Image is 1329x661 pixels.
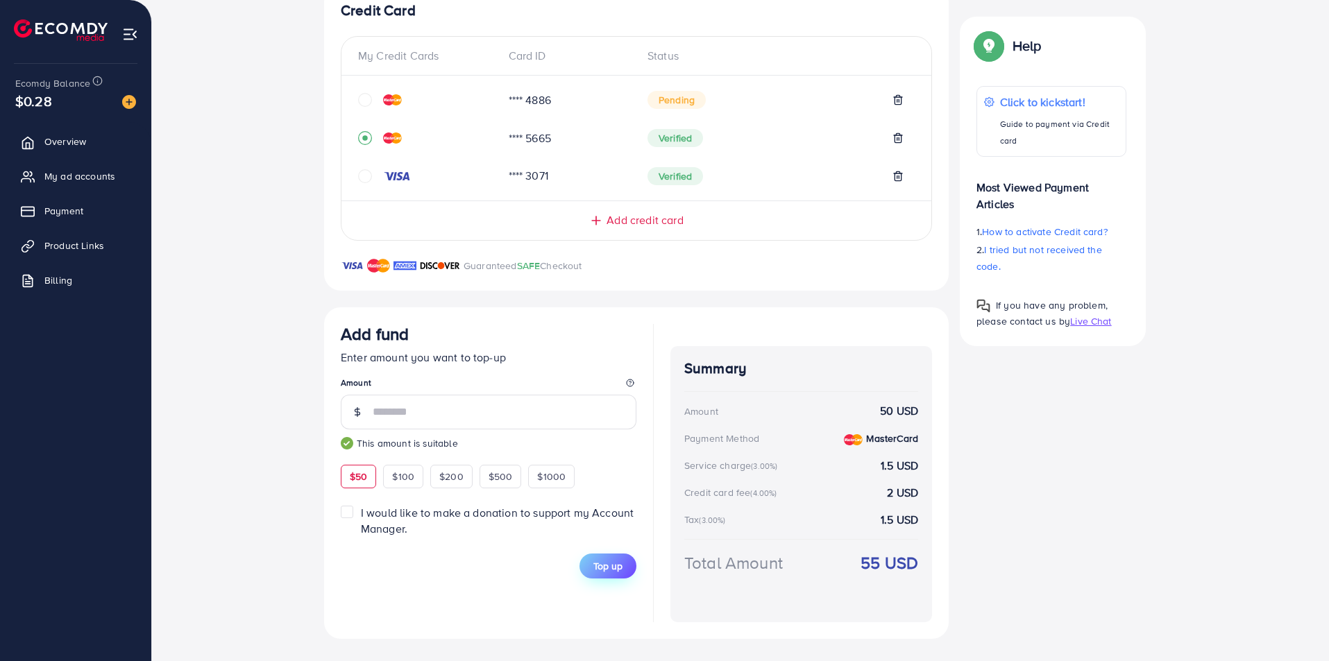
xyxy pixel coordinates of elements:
small: (3.00%) [699,515,725,526]
span: Live Chat [1070,314,1111,328]
div: Credit card fee [684,486,781,499]
p: Most Viewed Payment Articles [976,168,1126,212]
div: Tax [684,513,730,526]
svg: record circle [358,131,372,145]
strong: 1.5 USD [881,512,918,528]
img: image [122,95,136,109]
img: brand [341,257,364,274]
a: Billing [10,266,141,294]
div: Status [636,48,915,64]
img: credit [844,434,863,445]
div: My Credit Cards [358,48,498,64]
span: SAFE [517,259,541,273]
span: Overview [44,135,86,148]
span: $1000 [537,470,566,483]
p: Guide to payment via Credit card [1000,116,1119,149]
span: $500 [489,470,513,483]
img: Popup guide [976,299,990,313]
strong: MasterCard [866,431,918,445]
h3: Add fund [341,324,409,344]
strong: 1.5 USD [881,458,918,474]
button: Top up [579,553,636,578]
span: $0.28 [15,91,52,111]
p: Guaranteed Checkout [464,257,582,274]
span: I would like to make a donation to support my Account Manager. [361,505,634,536]
div: Amount [684,404,718,418]
img: guide [341,437,353,449]
img: brand [367,257,390,274]
a: Overview [10,128,141,155]
div: Payment Method [684,431,759,445]
span: $200 [439,470,464,483]
h4: Credit Card [341,2,932,19]
span: My ad accounts [44,169,115,183]
div: Total Amount [684,551,783,575]
small: This amount is suitable [341,436,636,450]
span: Verified [647,167,703,185]
span: If you have any problem, please contact us by [976,298,1108,328]
p: 2. [976,241,1126,275]
strong: 55 USD [861,551,918,575]
span: Verified [647,129,703,147]
span: Payment [44,204,83,218]
div: Card ID [498,48,637,64]
span: Ecomdy Balance [15,76,90,90]
img: Popup guide [976,33,1001,58]
a: Product Links [10,232,141,259]
strong: 2 USD [887,485,918,501]
span: I tried but not received the code. [976,243,1102,273]
span: Billing [44,273,72,287]
span: How to activate Credit card? [982,225,1107,239]
span: $100 [392,470,414,483]
img: brand [393,257,416,274]
img: credit [383,171,411,182]
iframe: Chat [1270,599,1319,651]
img: credit [383,132,402,144]
img: brand [420,257,460,274]
p: Enter amount you want to top-up [341,349,636,366]
a: My ad accounts [10,162,141,190]
svg: circle [358,169,372,183]
span: Pending [647,91,706,109]
legend: Amount [341,377,636,394]
p: Help [1013,37,1042,54]
span: Add credit card [607,212,683,228]
span: Product Links [44,239,104,252]
img: credit [383,94,402,105]
small: (4.00%) [750,488,777,499]
p: 1. [976,223,1126,240]
span: $50 [350,470,367,483]
h4: Summary [684,360,918,377]
strong: 50 USD [880,403,918,419]
img: menu [122,26,138,42]
img: logo [14,19,108,41]
svg: circle [358,93,372,107]
p: Click to kickstart! [1000,94,1119,110]
a: Payment [10,197,141,225]
span: Top up [593,559,623,573]
small: (3.00%) [751,461,777,472]
div: Service charge [684,458,781,472]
